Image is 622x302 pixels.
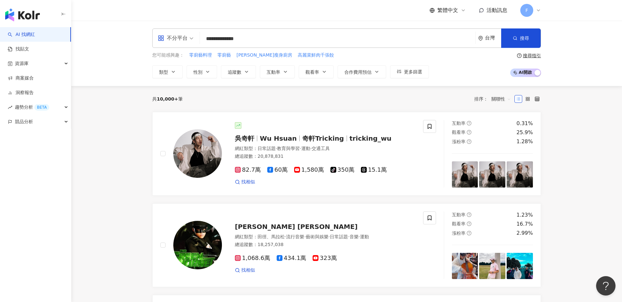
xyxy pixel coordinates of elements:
[501,28,541,48] button: 搜尋
[217,52,231,59] button: 零廚藝
[525,7,528,14] span: F
[516,138,533,145] div: 1.28%
[467,231,471,235] span: question-circle
[235,242,415,248] div: 總追蹤數 ： 18,257,038
[330,167,354,173] span: 350萬
[507,253,533,279] img: post-image
[152,203,541,287] a: KOL Avatar[PERSON_NAME] [PERSON_NAME]網紅類型：田徑、馬拉松·流行音樂·藝術與娛樂·日常話題·音樂·運動總追蹤數：18,257,0381,068.6萬434....
[467,212,471,217] span: question-circle
[299,65,334,78] button: 觀看率
[302,135,344,142] span: 奇軒Tricking
[344,70,372,75] span: 合作費用預估
[187,65,217,78] button: 性別
[277,255,306,262] span: 434.1萬
[8,75,34,81] a: 商案媒合
[286,234,304,239] span: 流行音樂
[235,255,270,262] span: 1,068.6萬
[300,146,301,151] span: ·
[328,234,330,239] span: ·
[189,52,212,59] button: 零廚藝料理
[8,90,34,96] a: 洞察報告
[193,70,202,75] span: 性別
[267,167,288,173] span: 60萬
[478,36,483,41] span: environment
[516,129,533,136] div: 25.9%
[520,36,529,41] span: 搜尋
[452,212,466,217] span: 互動率
[404,69,422,74] span: 更多篩選
[152,52,184,59] span: 您可能感興趣：
[313,255,337,262] span: 323萬
[467,121,471,125] span: question-circle
[260,65,295,78] button: 互動率
[452,231,466,236] span: 漲粉率
[507,161,533,188] img: post-image
[173,221,222,269] img: KOL Avatar
[241,179,255,185] span: 找相似
[452,161,478,188] img: post-image
[15,100,49,114] span: 趨勢分析
[235,223,358,231] span: [PERSON_NAME] [PERSON_NAME]
[276,146,277,151] span: ·
[294,167,324,173] span: 1,580萬
[277,146,300,151] span: 教育與學習
[516,120,533,127] div: 0.31%
[479,253,505,279] img: post-image
[260,135,297,142] span: Wu Hsuan
[350,135,392,142] span: tricking_wu
[241,267,255,274] span: 找相似
[221,65,256,78] button: 追蹤數
[173,129,222,178] img: KOL Avatar
[310,146,312,151] span: ·
[452,139,466,144] span: 漲粉率
[350,234,359,239] span: 音樂
[298,52,334,59] span: 高麗菜鮮肉千張餃
[258,234,285,239] span: 田徑、馬拉松
[228,70,241,75] span: 追蹤數
[15,56,29,71] span: 資源庫
[491,94,511,104] span: 關聯性
[8,105,12,110] span: rise
[152,112,541,196] a: KOL Avatar吳奇軒Wu Hsuan奇軒Trickingtricking_wu網紅類型：日常話題·教育與學習·運動·交通工具總追蹤數：20,878,83182.7萬60萬1,580萬350...
[361,167,387,173] span: 15.1萬
[15,114,33,129] span: 競品分析
[157,96,178,102] span: 10,000+
[452,130,466,135] span: 觀看率
[159,70,168,75] span: 類型
[235,153,415,160] div: 總追蹤數 ： 20,878,831
[304,234,305,239] span: ·
[8,31,35,38] a: searchAI 找網紅
[235,135,254,142] span: 吳奇軒
[474,94,514,104] div: 排序：
[152,96,183,102] div: 共 筆
[235,167,261,173] span: 82.7萬
[301,146,310,151] span: 運動
[267,70,280,75] span: 互動率
[523,53,541,58] div: 搜尋指引
[312,146,330,151] span: 交通工具
[5,8,40,21] img: logo
[467,221,471,226] span: question-circle
[452,253,478,279] img: post-image
[338,65,386,78] button: 合作費用預估
[360,234,369,239] span: 運動
[305,70,319,75] span: 觀看率
[236,52,293,59] button: [PERSON_NAME]瘦身廚房
[479,161,505,188] img: post-image
[235,267,255,274] a: 找相似
[517,53,522,58] span: question-circle
[487,7,507,13] span: 活動訊息
[34,104,49,111] div: BETA
[235,146,415,152] div: 網紅類型 ：
[258,146,276,151] span: 日常話題
[285,234,286,239] span: ·
[516,230,533,237] div: 2.99%
[152,65,183,78] button: 類型
[467,130,471,135] span: question-circle
[437,7,458,14] span: 繁體中文
[516,221,533,228] div: 16.7%
[485,35,501,41] div: 台灣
